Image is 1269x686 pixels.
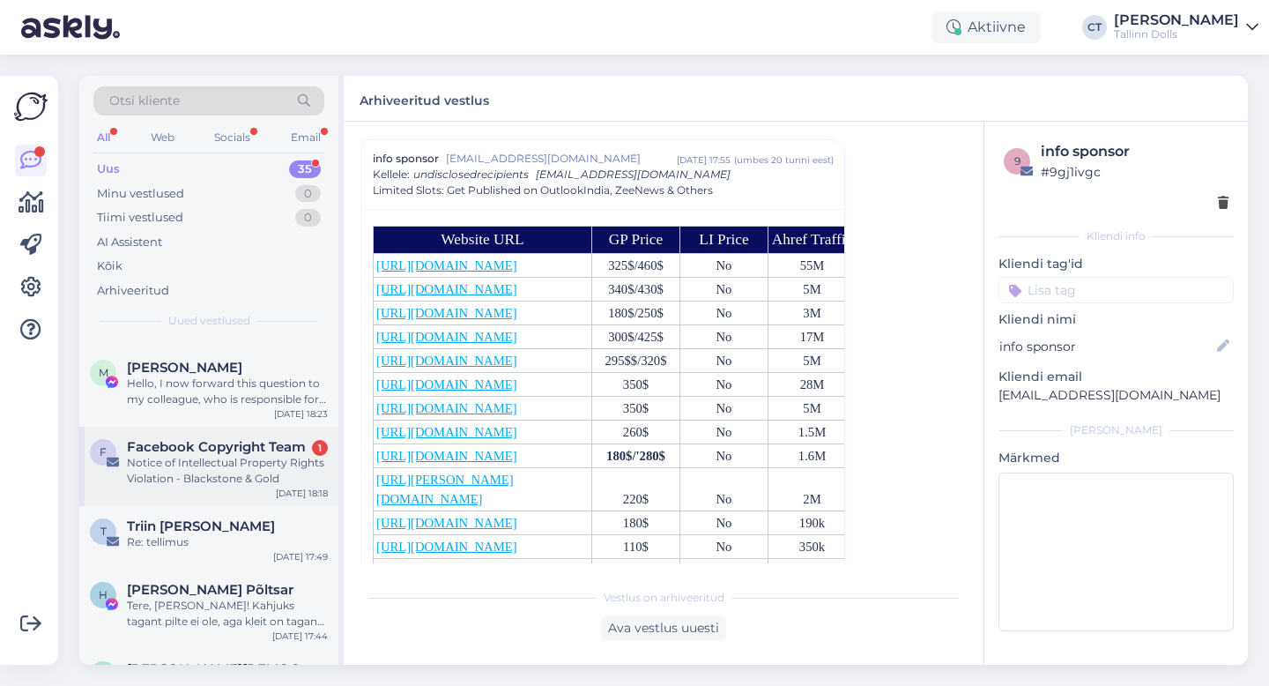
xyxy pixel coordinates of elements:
[376,516,517,530] a: [URL][DOMAIN_NAME]
[374,227,592,254] td: Website URL
[680,396,768,420] td: No
[592,511,680,534] td: 180$
[768,534,857,558] td: 350k
[998,310,1234,329] p: Kliendi nimi
[680,324,768,348] td: No
[592,420,680,444] td: 260$
[376,354,517,368] a: [URL][DOMAIN_NAME]
[680,348,768,372] td: No
[109,92,180,110] span: Otsi kliente
[376,425,517,439] a: [URL][DOMAIN_NAME]
[127,439,306,455] span: Facebook Copyright Team
[592,253,680,277] td: 325$/460$
[1114,13,1239,27] div: [PERSON_NAME]
[127,376,328,407] div: Hello, I now forward this question to my colleague, who is responsible for this. The reply will b...
[768,558,857,582] td: 140k
[604,590,724,606] span: Vestlus on arhiveeritud
[592,467,680,511] td: 220$
[592,324,680,348] td: 300$/425$
[147,126,178,149] div: Web
[97,160,120,178] div: Uus
[680,558,768,582] td: No
[127,598,328,630] div: Tere, [PERSON_NAME]! Kahjuks tagant pilte ei ole, aga kleit on tagant must ehk mustrid taha ei jo...
[680,420,768,444] td: No
[536,168,731,181] span: [EMAIL_ADDRESS][DOMAIN_NAME]
[768,253,857,277] td: 55M
[592,396,680,420] td: 350$
[97,234,162,251] div: AI Assistent
[97,282,169,300] div: Arhiveeritud
[312,440,328,456] div: 1
[376,449,517,463] a: [URL][DOMAIN_NAME]
[768,348,857,372] td: 5M
[998,386,1234,405] p: [EMAIL_ADDRESS][DOMAIN_NAME]
[680,444,768,467] td: No
[592,372,680,396] td: 350$
[998,368,1234,386] p: Kliendi email
[1114,27,1239,41] div: Tallinn Dolls
[127,582,293,598] span: Hille Põltsar
[1014,154,1020,168] span: 9
[768,511,857,534] td: 190k
[127,360,242,376] span: Marite Nekraš
[446,151,677,167] span: [EMAIL_ADDRESS][DOMAIN_NAME]
[376,282,517,296] a: [URL][DOMAIN_NAME]
[680,253,768,277] td: No
[127,534,328,550] div: Re: tellimus
[99,366,108,379] span: M
[100,525,107,538] span: T
[680,511,768,534] td: No
[100,445,107,459] span: F
[376,258,517,272] a: [URL][DOMAIN_NAME]
[677,153,731,167] div: [DATE] 17:55
[768,227,857,254] td: Ahref Traffic
[592,558,680,582] td: 265$
[97,185,184,203] div: Minu vestlused
[601,616,726,640] div: Ava vestlus uuesti
[14,90,48,123] img: Askly Logo
[211,126,254,149] div: Socials
[932,11,1040,43] div: Aktiivne
[99,588,108,601] span: H
[93,126,114,149] div: All
[360,86,489,110] label: Arhiveeritud vestlus
[680,534,768,558] td: No
[768,277,857,301] td: 5M
[680,372,768,396] td: No
[295,209,321,227] div: 0
[373,151,439,167] span: info sponsor
[1041,141,1228,162] div: info sponsor
[592,301,680,324] td: 180$/250$
[168,313,250,329] span: Uued vestlused
[592,227,680,254] td: GP Price
[768,372,857,396] td: 28M
[276,487,328,500] div: [DATE] 18:18
[592,444,680,467] td: 180$/'280$
[97,257,122,275] div: Kõik
[998,255,1234,273] p: Kliendi tag'id
[768,324,857,348] td: 17M
[1041,162,1228,182] div: # 9gj1ivgc
[998,422,1234,438] div: [PERSON_NAME]
[999,337,1213,356] input: Lisa nimi
[273,550,328,563] div: [DATE] 17:49
[680,467,768,511] td: No
[289,160,321,178] div: 35
[1082,15,1107,40] div: CT
[373,168,410,181] span: Kellele :
[373,183,713,198] span: Limited Slots: Get Published on OutlookIndia, ZeeNews & Others
[376,306,517,320] a: [URL][DOMAIN_NAME]
[592,348,680,372] td: 295$$/320$
[413,168,529,181] span: undisclosedrecipients
[272,630,328,643] div: [DATE] 17:44
[127,661,310,677] span: Bärbel Salumäe
[768,467,857,511] td: 2M
[998,277,1234,303] input: Lisa tag
[376,377,517,391] a: [URL][DOMAIN_NAME]
[768,301,857,324] td: 3M
[1114,13,1258,41] a: [PERSON_NAME]Tallinn Dolls
[592,534,680,558] td: 110$
[274,407,328,421] div: [DATE] 18:23
[768,396,857,420] td: 5M
[768,444,857,467] td: 1.6M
